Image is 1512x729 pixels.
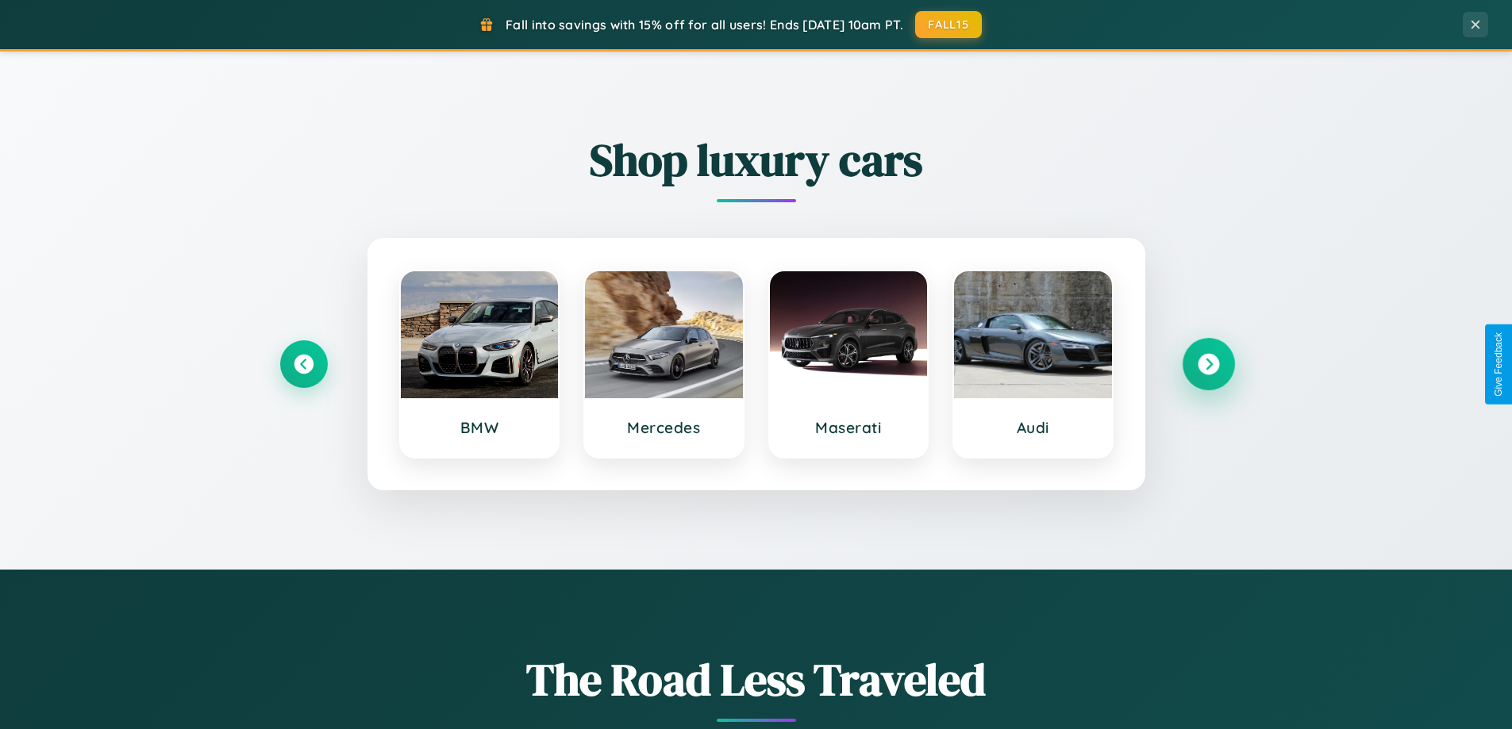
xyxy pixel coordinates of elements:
span: Fall into savings with 15% off for all users! Ends [DATE] 10am PT. [506,17,903,33]
h1: The Road Less Traveled [280,649,1233,710]
h2: Shop luxury cars [280,129,1233,190]
h3: Mercedes [601,418,727,437]
button: FALL15 [915,11,982,38]
h3: Audi [970,418,1096,437]
h3: BMW [417,418,543,437]
div: Give Feedback [1493,332,1504,397]
h3: Maserati [786,418,912,437]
